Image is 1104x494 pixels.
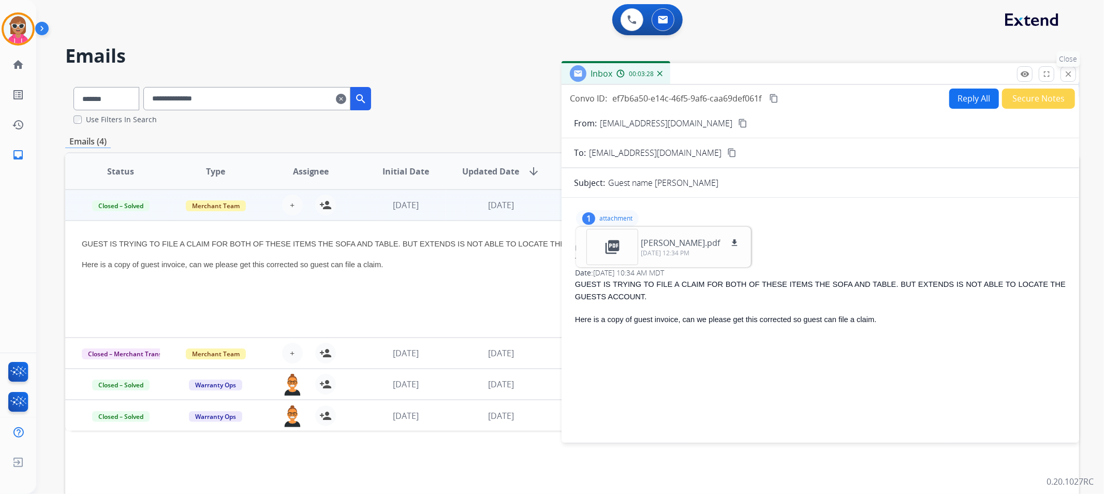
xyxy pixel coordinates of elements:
[574,117,597,129] p: From:
[949,89,999,109] button: Reply All
[319,347,332,359] mat-icon: person_add
[1057,51,1080,67] p: Close
[488,410,514,422] span: [DATE]
[738,119,747,128] mat-icon: content_copy
[355,93,367,105] mat-icon: search
[12,119,24,131] mat-icon: history
[600,117,732,129] p: [EMAIL_ADDRESS][DOMAIN_NAME]
[189,411,242,422] span: Warranty Ops
[1042,69,1051,79] mat-icon: fullscreen
[641,237,720,249] p: [PERSON_NAME].pdf
[186,348,246,359] span: Merchant Team
[319,410,332,422] mat-icon: person_add
[593,268,664,278] span: [DATE] 10:34 AM MDT
[1020,69,1029,79] mat-icon: remove_red_eye
[575,255,1066,266] div: To:
[589,147,722,159] span: [EMAIL_ADDRESS][DOMAIN_NAME]
[4,14,33,43] img: avatar
[107,165,134,178] span: Status
[488,347,514,359] span: [DATE]
[282,405,303,427] img: agent-avatar
[488,379,514,390] span: [DATE]
[382,165,429,178] span: Initial Date
[393,347,419,359] span: [DATE]
[189,380,242,390] span: Warranty Ops
[336,93,346,105] mat-icon: clear
[319,378,332,390] mat-icon: person_add
[293,165,329,178] span: Assignee
[92,411,150,422] span: Closed – Solved
[82,240,639,248] span: GUEST IS TRYING TO FILE A CLAIM FOR BOTH OF THESE ITEMS THE SOFA AND TABLE. BUT EXTENDS IS NOT AB...
[282,343,303,364] button: +
[1002,89,1075,109] button: Secure Notes
[206,165,225,178] span: Type
[608,177,718,189] p: Guest name [PERSON_NAME]
[393,199,419,211] span: [DATE]
[727,148,737,157] mat-icon: content_copy
[92,200,150,211] span: Closed – Solved
[591,68,612,79] span: Inbox
[290,347,295,359] span: +
[86,114,157,125] label: Use Filters In Search
[574,177,605,189] p: Subject:
[82,348,176,359] span: Closed – Merchant Transfer
[769,94,778,103] mat-icon: content_copy
[575,268,1066,278] div: Date:
[575,243,1066,253] div: From:
[612,93,761,104] span: ef7b6a50-e14c-46f5-9af6-caa69def061f
[575,315,876,324] span: Here is a copy of guest invoice, can we please get this corrected so guest can file a claim.
[282,374,303,396] img: agent-avatar
[82,260,383,269] span: Here is a copy of guest invoice, can we please get this corrected so guest can file a claim.
[1047,475,1094,488] p: 0.20.1027RC
[575,280,1066,301] span: GUEST IS TRYING TO FILE A CLAIM FOR BOTH OF THESE ITEMS THE SOFA AND TABLE. BUT EXTENDS IS NOT AB...
[582,212,595,225] div: 1
[1064,69,1073,79] mat-icon: close
[574,147,586,159] p: To:
[599,214,632,223] p: attachment
[92,380,150,390] span: Closed – Solved
[186,200,246,211] span: Merchant Team
[319,199,332,211] mat-icon: person_add
[604,239,621,255] mat-icon: picture_as_pdf
[570,92,607,105] p: Convo ID:
[629,70,654,78] span: 00:03:28
[65,46,1079,66] h2: Emails
[730,238,739,248] mat-icon: download
[65,135,111,148] p: Emails (4)
[527,165,540,178] mat-icon: arrow_downward
[641,249,741,257] p: [DATE] 12:34 PM
[1061,66,1076,82] button: Close
[12,89,24,101] mat-icon: list_alt
[462,165,519,178] span: Updated Date
[488,199,514,211] span: [DATE]
[393,379,419,390] span: [DATE]
[12,149,24,161] mat-icon: inbox
[290,199,295,211] span: +
[393,410,419,422] span: [DATE]
[12,59,24,71] mat-icon: home
[282,195,303,215] button: +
